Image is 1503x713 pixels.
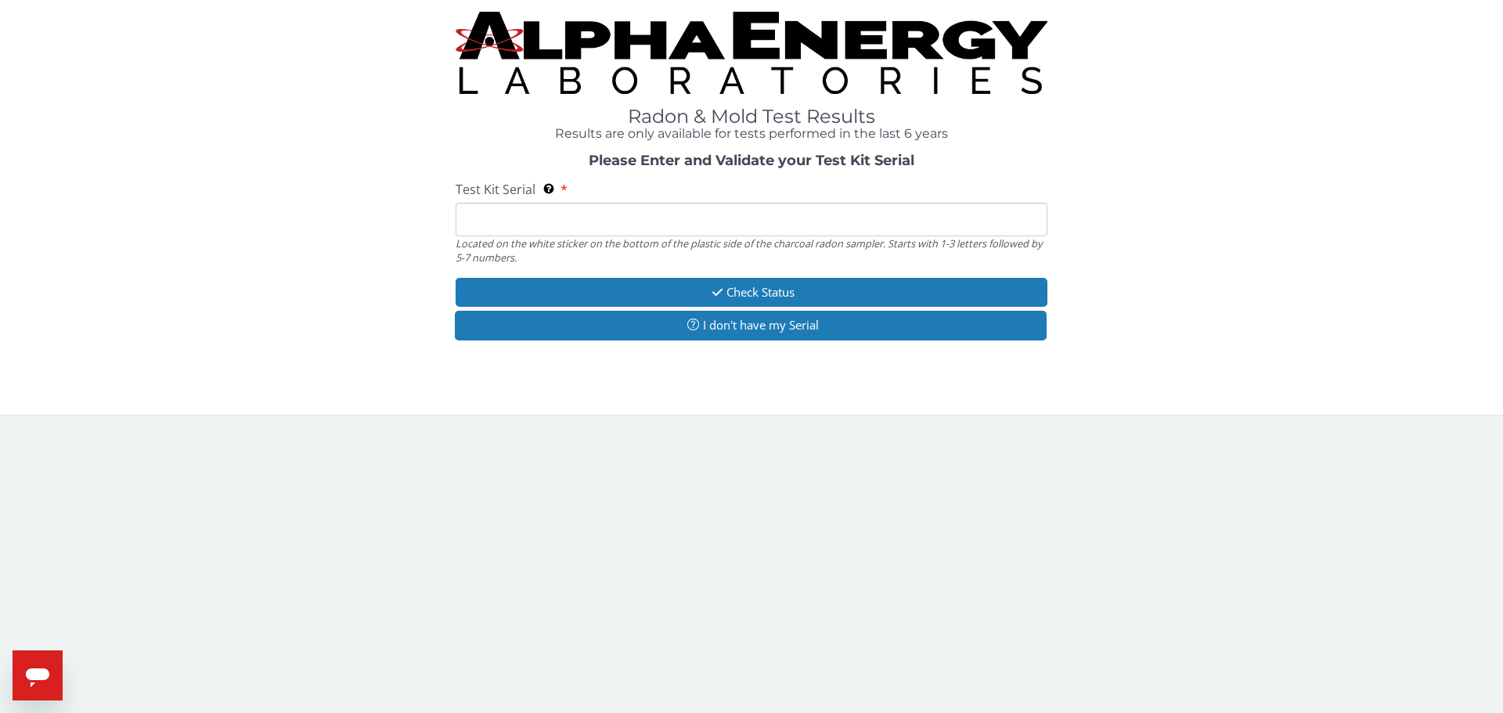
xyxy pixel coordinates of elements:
img: TightCrop.jpg [456,12,1047,94]
span: Test Kit Serial [456,181,535,198]
h1: Radon & Mold Test Results [456,106,1047,127]
iframe: Button to launch messaging window [13,650,63,700]
div: Located on the white sticker on the bottom of the plastic side of the charcoal radon sampler. Sta... [456,236,1047,265]
strong: Please Enter and Validate your Test Kit Serial [589,152,914,169]
button: Check Status [456,278,1047,307]
button: I don't have my Serial [455,311,1047,340]
h4: Results are only available for tests performed in the last 6 years [456,127,1047,141]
